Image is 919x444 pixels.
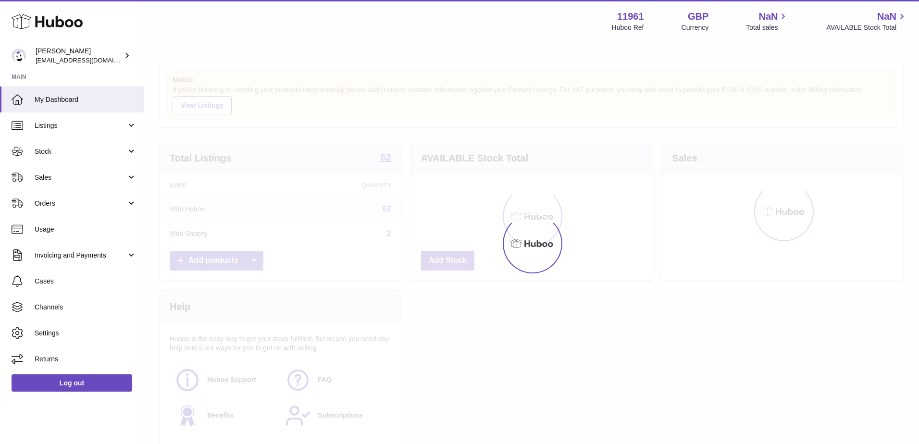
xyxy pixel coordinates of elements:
a: NaN Total sales [746,10,789,32]
span: Listings [35,121,126,130]
span: NaN [758,10,778,23]
span: AVAILABLE Stock Total [826,23,907,32]
strong: 11961 [617,10,644,23]
span: Orders [35,199,126,208]
span: Channels [35,303,137,312]
span: Total sales [746,23,789,32]
span: Cases [35,277,137,286]
img: internalAdmin-11961@internal.huboo.com [12,49,26,63]
span: NaN [877,10,896,23]
a: Log out [12,374,132,392]
div: Currency [682,23,709,32]
span: Sales [35,173,126,182]
span: Settings [35,329,137,338]
span: Returns [35,355,137,364]
a: NaN AVAILABLE Stock Total [826,10,907,32]
div: Huboo Ref [612,23,644,32]
div: [PERSON_NAME] [36,47,122,65]
span: [EMAIL_ADDRESS][DOMAIN_NAME] [36,56,141,64]
strong: GBP [688,10,708,23]
span: Stock [35,147,126,156]
span: Usage [35,225,137,234]
span: Invoicing and Payments [35,251,126,260]
span: My Dashboard [35,95,137,104]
